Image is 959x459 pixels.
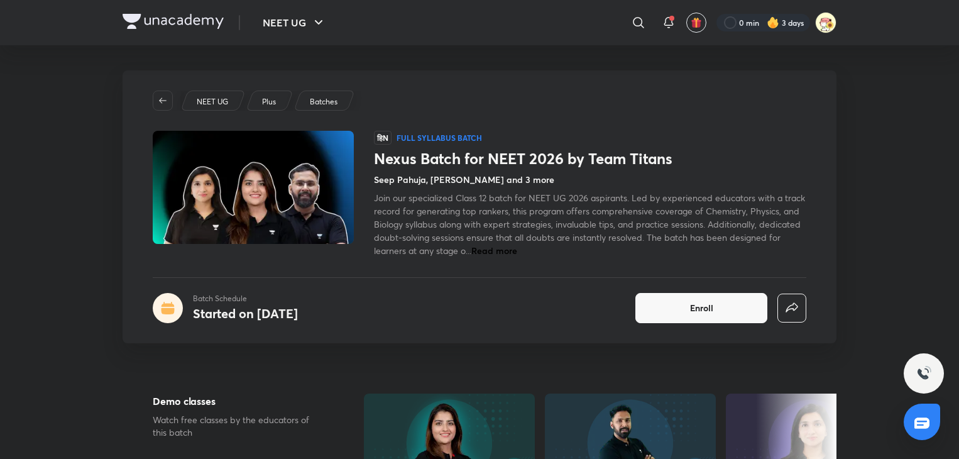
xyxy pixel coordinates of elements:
img: Thumbnail [151,130,356,245]
p: NEET UG [197,96,228,108]
img: streak [767,16,779,29]
img: Samikshya Patra [815,12,836,33]
a: Batches [308,96,340,108]
button: Enroll [635,293,767,323]
a: NEET UG [195,96,231,108]
h4: Seep Pahuja, [PERSON_NAME] and 3 more [374,173,554,186]
p: Plus [262,96,276,108]
span: Enroll [690,302,713,314]
img: Company Logo [123,14,224,29]
img: avatar [691,17,702,28]
span: हिN [374,131,392,145]
p: Batch Schedule [193,293,298,304]
img: ttu [916,366,931,381]
h1: Nexus Batch for NEET 2026 by Team Titans [374,150,806,168]
span: Read more [471,245,517,257]
h5: Demo classes [153,394,324,409]
span: Join our specialized Class 12 batch for NEET UG 2026 aspirants. Led by experienced educators with... [374,192,805,257]
h4: Started on [DATE] [193,305,298,322]
p: Watch free classes by the educators of this batch [153,414,324,439]
p: Full Syllabus Batch [397,133,482,143]
button: avatar [686,13,706,33]
button: NEET UG [255,10,334,35]
a: Plus [260,96,278,108]
a: Company Logo [123,14,224,32]
p: Batches [310,96,337,108]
